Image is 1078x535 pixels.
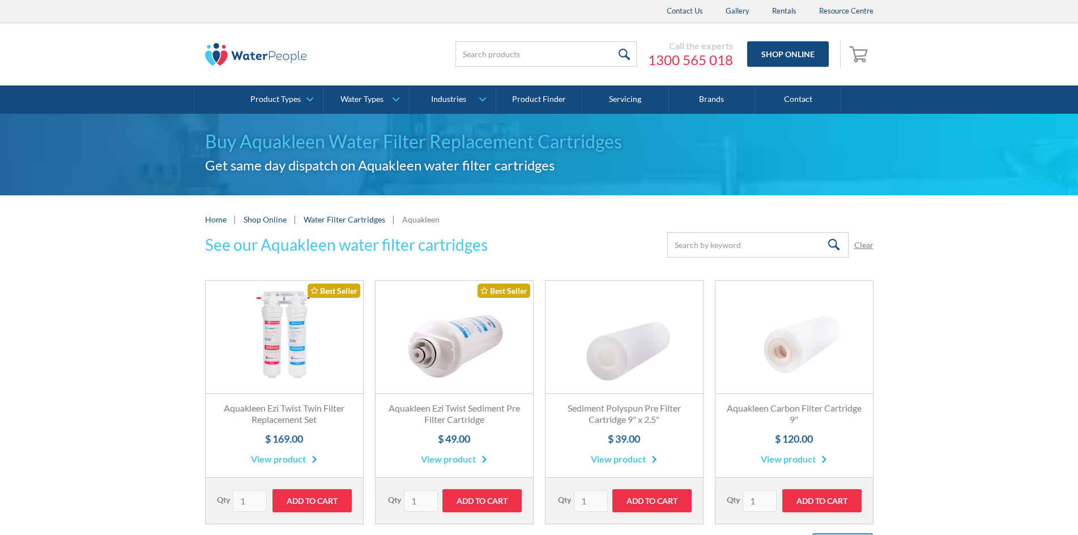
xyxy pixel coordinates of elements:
a: Water Types [323,85,409,114]
div: Call the experts [648,40,733,52]
h2: Get same day dispatch on Aquakleen water filter cartridges [205,155,874,176]
label: Qty [727,494,740,506]
label: Qty [558,494,571,506]
input: Add to Cart [782,489,862,512]
div: Aquakleen [402,213,440,225]
div: Best Seller [308,284,360,298]
img: shopping cart [849,45,871,63]
a: View product [251,452,317,466]
a: Home [205,213,227,225]
label: Qty [217,494,230,506]
div: | [292,212,298,226]
h4: $ 39.00 [557,431,692,447]
h3: Aquakleen Ezi Twist Twin Filter Replacement Set [217,403,352,426]
a: Water Filter Cartridges [304,215,385,224]
a: Shop Online [747,41,829,67]
a: Product Types [237,85,323,114]
a: 1300 565 018 [648,52,733,69]
div: Water Types [340,95,384,104]
a: View product [421,452,487,466]
a: Industries [410,85,495,114]
a: Contact [755,85,841,114]
div: | [391,212,397,226]
a: Brands [669,85,755,114]
a: Shop Online [244,213,287,225]
h4: $ 169.00 [217,431,352,447]
div: | [232,212,238,226]
input: Search products [455,41,637,67]
h4: $ 120.00 [727,431,862,447]
div: Product Types [250,95,301,104]
a: View product [761,452,827,466]
a: Clear [854,239,874,251]
h3: Aquakleen Ezi Twist Sediment Pre Filter Cartridge [387,403,522,426]
a: Best Seller [376,281,533,394]
img: The Water People [205,43,307,66]
h4: $ 49.00 [387,431,522,447]
input: Add to Cart [442,489,522,512]
h1: Buy Aquakleen Water Filter Replacement Cartridges [205,128,874,155]
a: Best Seller [206,281,363,394]
input: Add to Cart [272,489,352,512]
div: Best Seller [478,284,530,298]
a: Product Finder [496,85,582,114]
label: Qty [388,494,401,506]
form: Email Form [667,232,874,258]
h3: Sediment Polyspun Pre Filter Cartridge 9" x 2.5" [557,403,692,426]
a: View product [591,452,657,466]
a: Servicing [582,85,668,114]
input: Add to Cart [612,489,692,512]
h3: See our Aquakleen water filter cartridges [205,233,488,256]
h3: Aquakleen Carbon Filter Cartridge 9" [727,403,862,426]
a: Open cart [846,41,874,68]
input: Search by keyword [667,232,849,258]
div: Industries [431,95,466,104]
